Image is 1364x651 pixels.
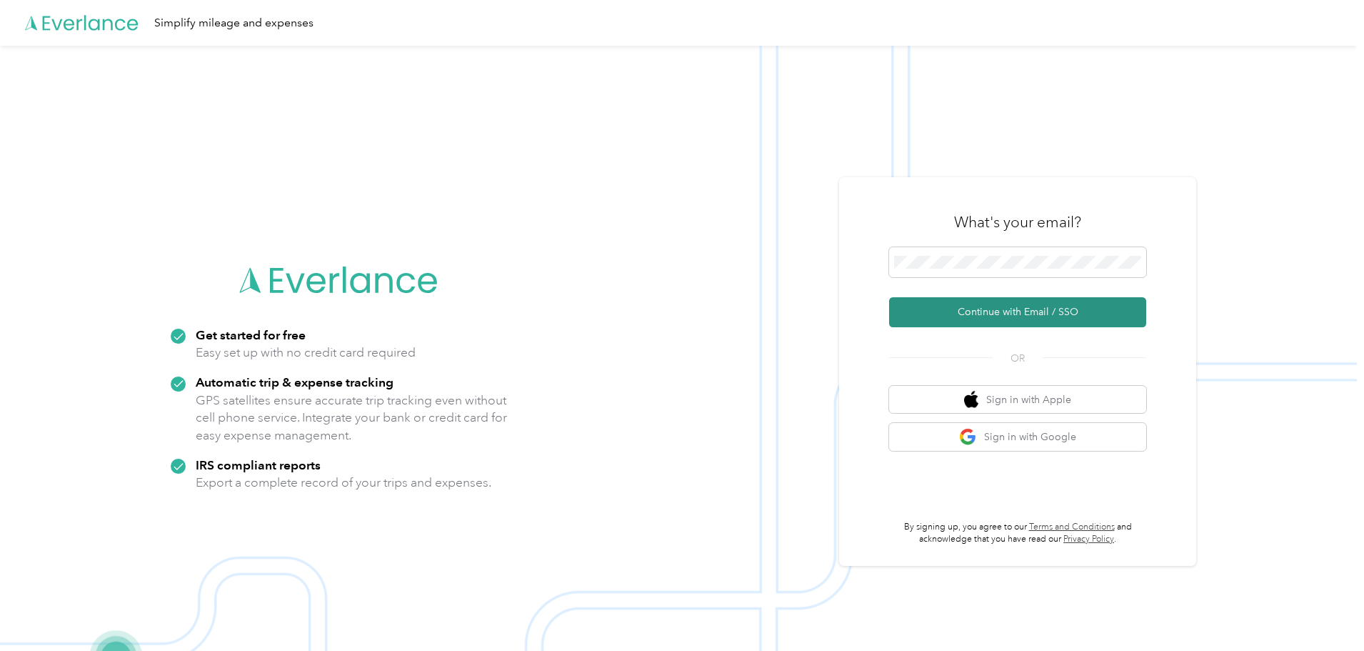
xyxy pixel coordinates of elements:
[196,392,508,444] p: GPS satellites ensure accurate trip tracking even without cell phone service. Integrate your bank...
[889,521,1146,546] p: By signing up, you agree to our and acknowledge that you have read our .
[196,327,306,342] strong: Get started for free
[959,428,977,446] img: google logo
[889,423,1146,451] button: google logoSign in with Google
[154,14,314,32] div: Simplify mileage and expenses
[196,457,321,472] strong: IRS compliant reports
[1029,522,1115,532] a: Terms and Conditions
[993,351,1043,366] span: OR
[954,212,1081,232] h3: What's your email?
[1063,534,1114,545] a: Privacy Policy
[196,474,491,492] p: Export a complete record of your trips and expenses.
[889,386,1146,414] button: apple logoSign in with Apple
[964,391,978,409] img: apple logo
[196,374,393,389] strong: Automatic trip & expense tracking
[889,297,1146,327] button: Continue with Email / SSO
[196,344,416,362] p: Easy set up with no credit card required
